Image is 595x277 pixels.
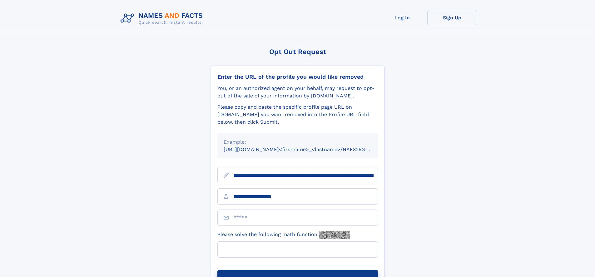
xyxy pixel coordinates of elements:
[217,103,378,126] div: Please copy and paste the specific profile page URL on [DOMAIN_NAME] you want removed into the Pr...
[211,48,384,56] div: Opt Out Request
[217,231,350,239] label: Please solve the following math function:
[224,146,390,152] small: [URL][DOMAIN_NAME]<firstname>_<lastname>/NAF325G-xxxxxxxx
[217,73,378,80] div: Enter the URL of the profile you would like removed
[377,10,427,25] a: Log In
[224,138,372,146] div: Example:
[427,10,477,25] a: Sign Up
[118,10,208,27] img: Logo Names and Facts
[217,85,378,100] div: You, or an authorized agent on your behalf, may request to opt-out of the sale of your informatio...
